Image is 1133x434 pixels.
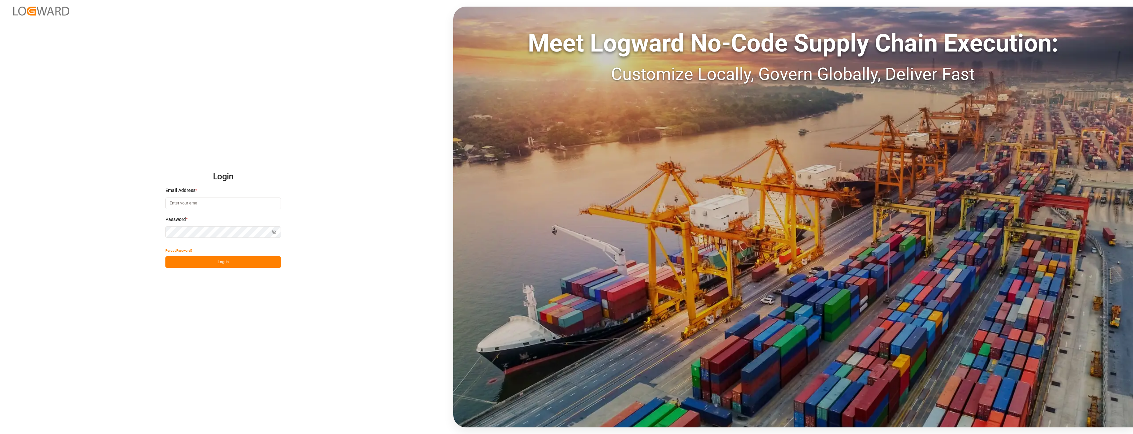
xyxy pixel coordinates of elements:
[13,7,69,16] img: Logward_new_orange.png
[165,216,186,223] span: Password
[453,25,1133,61] div: Meet Logward No-Code Supply Chain Execution:
[165,198,281,209] input: Enter your email
[453,61,1133,87] div: Customize Locally, Govern Globally, Deliver Fast
[165,166,281,187] h2: Login
[165,256,281,268] button: Log In
[165,245,192,256] button: Forgot Password?
[165,187,195,194] span: Email Address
